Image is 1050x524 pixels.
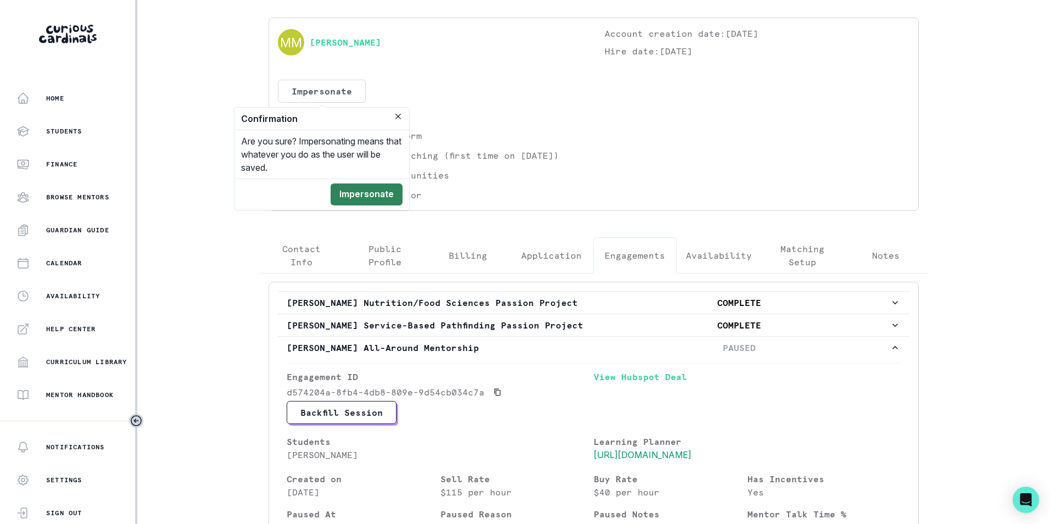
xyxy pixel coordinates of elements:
p: Mentor Talk Time % [747,508,901,521]
p: Eligible for matching (first time on [DATE]) [323,149,559,162]
p: Availability [46,292,100,300]
button: Close [392,110,405,123]
p: PAUSED [588,341,890,354]
p: Students [287,435,594,448]
img: Curious Cardinals Logo [39,25,97,43]
p: Yes [747,486,901,499]
button: [PERSON_NAME] Nutrition/Food Sciences Passion ProjectCOMPLETE [278,292,909,314]
p: $40 per hour [594,486,747,499]
p: Calendar [46,259,82,267]
p: Students [46,127,82,136]
p: Hire date: [DATE] [605,44,909,58]
button: Impersonate [331,183,403,205]
p: Learning Planner [594,435,901,448]
a: [URL][DOMAIN_NAME] [594,449,691,460]
p: Curriculum Library [46,358,127,366]
p: Home [46,94,64,103]
p: Browse Mentors [46,193,109,202]
p: Billing [449,249,487,262]
p: [PERSON_NAME] All-Around Mentorship [287,341,588,354]
p: Settings [46,476,82,484]
p: Paused Reason [440,508,594,521]
p: d574204a-8fb4-4db8-809e-9d54cb034c7a [287,386,484,399]
p: Sell Rate [440,472,594,486]
p: Engagements [605,249,665,262]
p: Sign Out [46,509,82,517]
p: [DATE] [287,486,440,499]
p: Guardian Guide [46,226,109,235]
button: Copied to clipboard [489,383,506,401]
p: Buy Rate [594,472,747,486]
p: $115 per hour [440,486,594,499]
header: Confirmation [234,108,409,130]
button: Backfill Session [287,401,396,424]
a: View Hubspot Deal [594,370,901,401]
button: Toggle sidebar [129,414,143,428]
a: [PERSON_NAME] [310,36,381,49]
p: Account creation date: [DATE] [605,27,909,40]
p: Notes [872,249,900,262]
button: [PERSON_NAME] All-Around MentorshipPAUSED [278,337,909,359]
p: Notifications [46,443,105,451]
p: [PERSON_NAME] Nutrition/Food Sciences Passion Project [287,296,588,309]
p: [PERSON_NAME] Service-Based Pathfinding Passion Project [287,319,588,332]
p: Paused At [287,508,440,521]
div: Are you sure? Impersonating means that whatever you do as the user will be saved. [234,130,409,179]
p: Finance [46,160,77,169]
p: COMPLETE [588,296,890,309]
p: COMPLETE [588,319,890,332]
button: Impersonate [278,80,366,103]
p: Availability [686,249,752,262]
p: Help Center [46,325,96,333]
p: Public Profile [353,242,417,269]
p: Paused Notes [594,508,747,521]
p: Created on [287,472,440,486]
p: Contact Info [269,242,334,269]
div: Open Intercom Messenger [1013,487,1039,513]
p: [PERSON_NAME] [287,448,594,461]
p: Engagement ID [287,370,594,383]
p: Matching Setup [770,242,835,269]
p: Has Incentives [747,472,901,486]
img: svg [278,29,304,55]
p: Application [521,249,582,262]
button: [PERSON_NAME] Service-Based Pathfinding Passion ProjectCOMPLETE [278,314,909,336]
p: Mentor Handbook [46,391,114,399]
